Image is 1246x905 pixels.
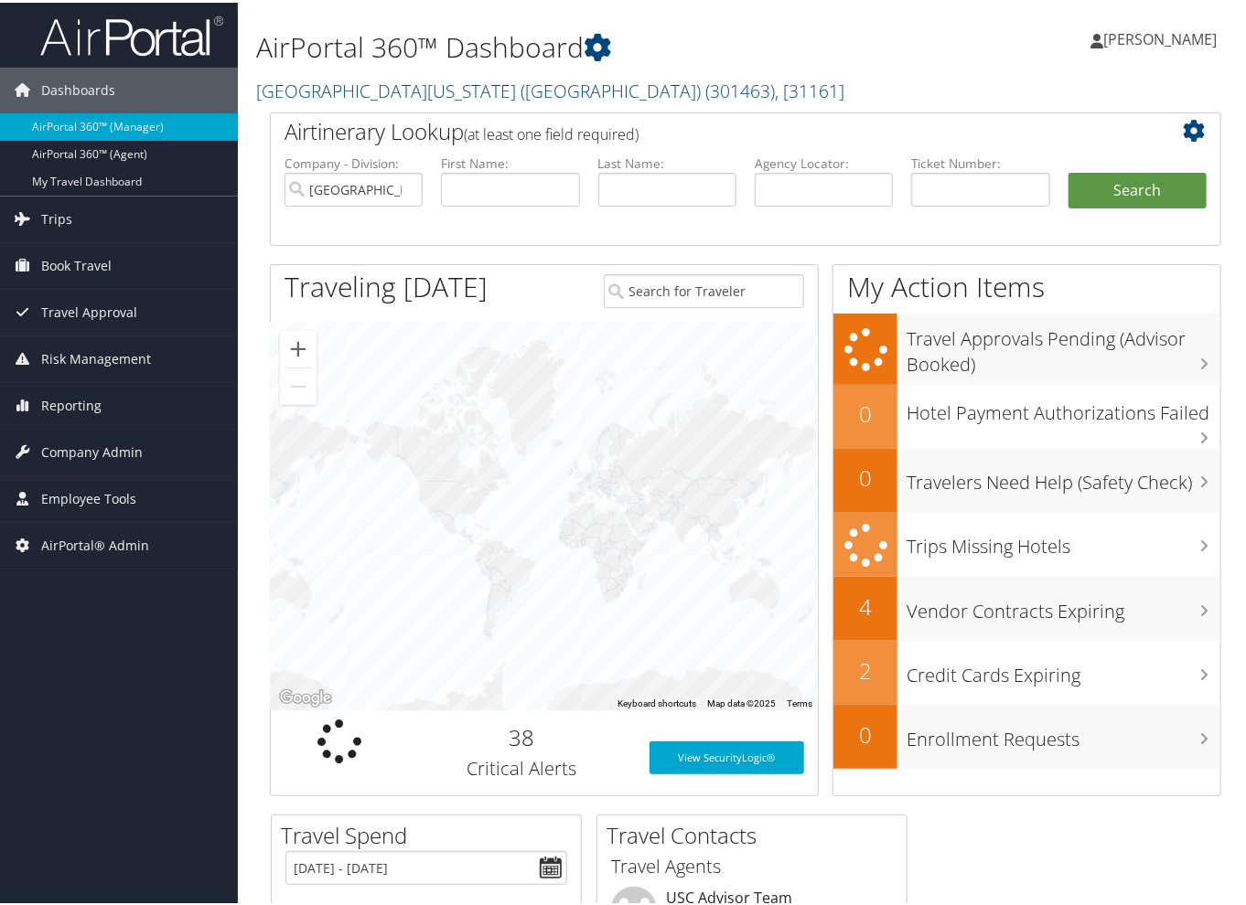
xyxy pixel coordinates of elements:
span: Map data ©2025 [707,696,776,706]
a: 4Vendor Contracts Expiring [833,574,1220,638]
h3: Travel Agents [611,851,893,877]
img: airportal-logo.png [40,12,223,55]
label: Agency Locator: [755,152,893,170]
span: AirPortal® Admin [41,520,149,566]
h3: Travel Approvals Pending (Advisor Booked) [907,314,1220,375]
h2: 2 [833,653,897,684]
h2: 0 [833,460,897,491]
input: Search for Traveler [604,271,804,305]
label: Company - Division: [285,152,423,170]
button: Search [1069,170,1207,207]
a: 0Enrollment Requests [833,702,1220,766]
a: Terms (opens in new tab) [787,696,812,706]
a: [GEOGRAPHIC_DATA][US_STATE] ([GEOGRAPHIC_DATA]) [256,76,844,101]
span: Travel Approval [41,287,137,333]
span: Company Admin [41,427,143,473]
h3: Vendor Contracts Expiring [907,587,1220,622]
a: Open this area in Google Maps (opens a new window) [275,684,336,708]
span: Employee Tools [41,474,136,519]
a: 0Travelers Need Help (Safety Check) [833,446,1220,510]
span: , [ 31161 ] [775,76,844,101]
span: Dashboards [41,65,115,111]
h2: Airtinerary Lookup [285,113,1128,144]
h3: Hotel Payment Authorizations Failed [907,389,1220,423]
img: Google [275,684,336,708]
span: Risk Management [41,334,151,379]
h3: Critical Alerts [422,753,622,779]
a: 0Hotel Payment Authorizations Failed [833,382,1220,446]
h2: Travel Spend [281,817,581,848]
a: 2Credit Cards Expiring [833,638,1220,702]
button: Zoom in [280,328,317,365]
h1: Traveling [DATE] [285,265,488,303]
h2: 0 [833,717,897,748]
label: Ticket Number: [911,152,1049,170]
h3: Enrollment Requests [907,715,1220,750]
a: Trips Missing Hotels [833,510,1220,575]
span: Reporting [41,380,102,426]
h2: 4 [833,589,897,620]
h3: Trips Missing Hotels [907,522,1220,557]
button: Zoom out [280,366,317,402]
label: Last Name: [598,152,736,170]
h2: 0 [833,396,897,427]
span: Book Travel [41,240,112,286]
span: Trips [41,194,72,240]
a: View SecurityLogic® [650,739,804,772]
h3: Credit Cards Expiring [907,651,1220,686]
h1: My Action Items [833,265,1220,303]
span: [PERSON_NAME] [1103,27,1217,47]
h3: Travelers Need Help (Safety Check) [907,458,1220,493]
h2: Travel Contacts [607,817,907,848]
button: Keyboard shortcuts [618,695,696,708]
a: Travel Approvals Pending (Advisor Booked) [833,311,1220,381]
a: [PERSON_NAME] [1090,9,1235,64]
span: (at least one field required) [464,122,639,142]
h1: AirPortal 360™ Dashboard [256,26,908,64]
h2: 38 [422,719,622,751]
label: First Name: [441,152,579,170]
span: ( 301463 ) [705,76,775,101]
